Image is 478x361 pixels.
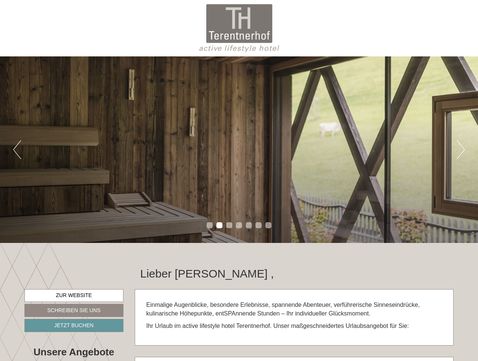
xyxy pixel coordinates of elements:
[24,345,123,359] div: Unsere Angebote
[140,267,274,280] h1: Lieber [PERSON_NAME] ,
[24,304,123,317] a: Schreiben Sie uns
[24,319,123,332] a: Jetzt buchen
[457,140,465,159] button: Next
[13,140,21,159] button: Previous
[146,301,442,318] p: Einmalige Augenblicke, besondere Erlebnisse, spannende Abenteuer, verführerische Sinneseindrücke,...
[24,289,123,302] a: Zur Website
[146,322,442,331] p: Ihr Urlaub im active lifestyle hotel Terentnerhof. Unser maßgeschneidertes Urlaubsangebot für Sie:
